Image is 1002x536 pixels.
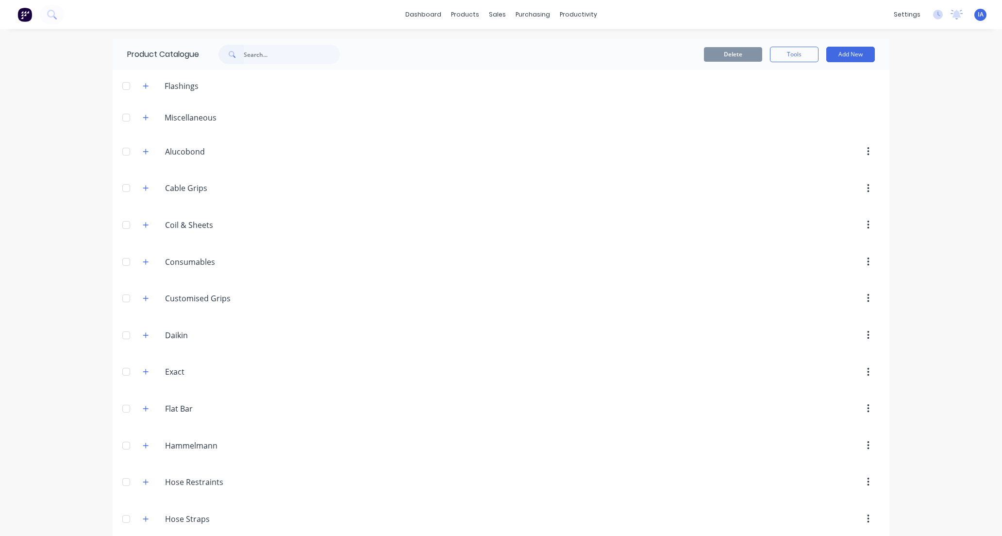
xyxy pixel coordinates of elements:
input: Enter category name [165,440,280,451]
input: Enter category name [165,293,280,304]
input: Enter category name [165,513,280,525]
input: Enter category name [165,256,280,268]
div: sales [484,7,511,22]
div: Product Catalogue [113,39,199,70]
button: Tools [770,47,818,62]
input: Search... [244,45,340,64]
input: Enter category name [165,366,280,378]
a: dashboard [401,7,446,22]
input: Enter category name [165,329,280,341]
input: Enter category name [165,182,280,194]
input: Enter category name [165,476,280,488]
div: Miscellaneous [157,112,224,123]
input: Enter category name [165,403,280,415]
img: Factory [17,7,32,22]
input: Enter category name [165,219,280,231]
div: Flashings [157,80,206,92]
div: productivity [555,7,602,22]
span: IA [978,10,984,19]
div: settings [889,7,925,22]
div: purchasing [511,7,555,22]
button: Delete [704,47,762,62]
button: Add New [826,47,875,62]
input: Enter category name [165,146,280,157]
div: products [446,7,484,22]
